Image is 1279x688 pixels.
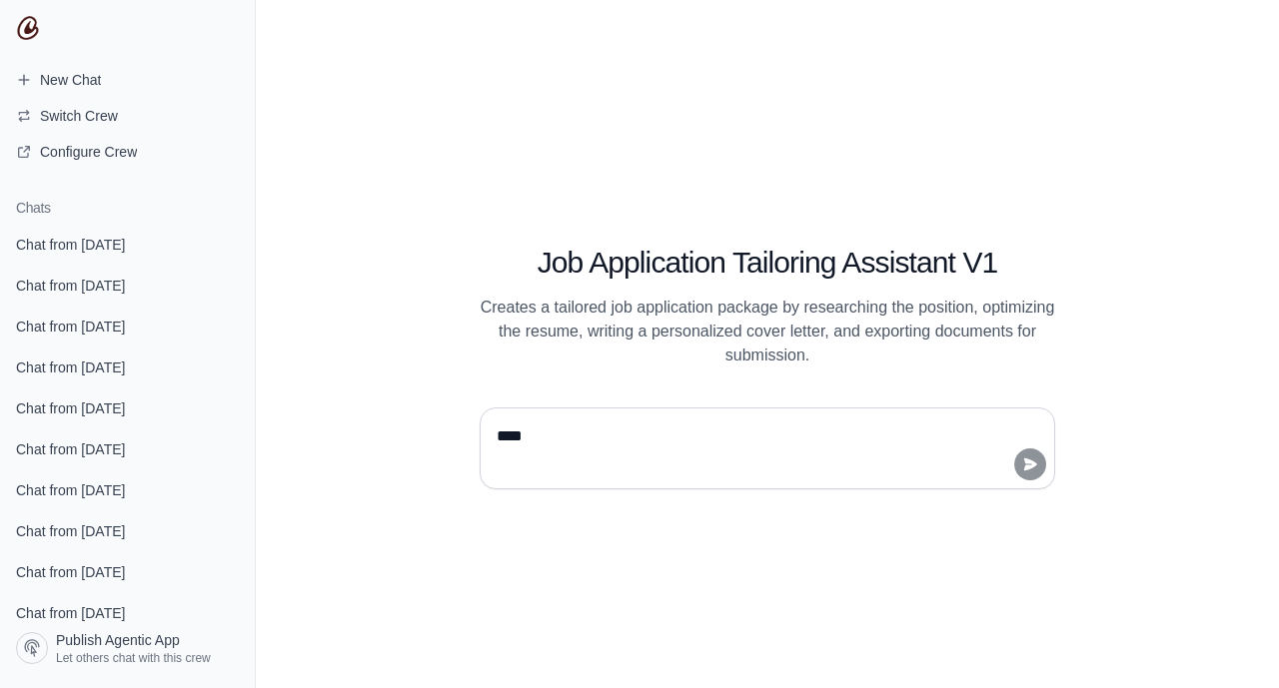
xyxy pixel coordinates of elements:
a: Chat from [DATE] [8,348,247,385]
p: Creates a tailored job application package by researching the position, optimizing the resume, wr... [480,296,1055,367]
span: Chat from [DATE] [16,562,125,582]
span: Configure Crew [40,142,137,162]
a: Chat from [DATE] [8,389,247,426]
span: Switch Crew [40,106,118,126]
a: Chat from [DATE] [8,471,247,508]
span: Chat from [DATE] [16,398,125,418]
span: Chat from [DATE] [16,603,125,623]
a: Chat from [DATE] [8,553,247,590]
h1: Job Application Tailoring Assistant V1 [480,245,1055,281]
a: Chat from [DATE] [8,512,247,549]
a: Chat from [DATE] [8,267,247,304]
span: Chat from [DATE] [16,521,125,541]
span: Chat from [DATE] [16,235,125,255]
a: Chat from [DATE] [8,226,247,263]
span: New Chat [40,70,101,90]
a: Chat from [DATE] [8,594,247,631]
span: Let others chat with this crew [56,650,211,666]
a: Publish Agentic App Let others chat with this crew [8,624,247,672]
a: Chat from [DATE] [8,308,247,344]
span: Chat from [DATE] [16,276,125,296]
span: Chat from [DATE] [16,439,125,459]
span: Chat from [DATE] [16,317,125,337]
button: Switch Crew [8,100,247,132]
a: Chat from [DATE] [8,430,247,467]
a: Configure Crew [8,136,247,168]
span: Publish Agentic App [56,630,180,650]
span: Chat from [DATE] [16,357,125,377]
span: Chat from [DATE] [16,480,125,500]
a: New Chat [8,64,247,96]
img: CrewAI Logo [16,16,40,40]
